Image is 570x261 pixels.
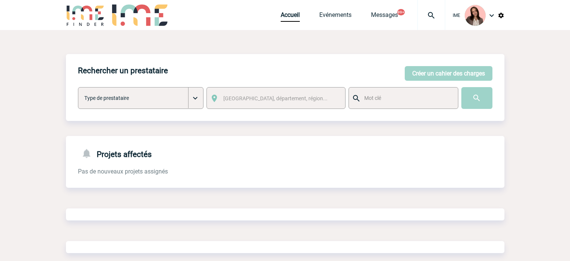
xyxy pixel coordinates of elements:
[81,148,97,159] img: notifications-24-px-g.png
[397,9,405,15] button: 99+
[78,168,168,175] span: Pas de nouveaux projets assignés
[78,148,152,159] h4: Projets affectés
[465,5,486,26] img: 94396-3.png
[453,13,460,18] span: IME
[281,11,300,22] a: Accueil
[223,95,328,101] span: [GEOGRAPHIC_DATA], département, région...
[319,11,352,22] a: Evénements
[461,87,492,109] input: Submit
[66,5,105,26] img: IME-Finder
[371,11,398,22] a: Messages
[362,93,451,103] input: Mot clé
[78,66,168,75] h4: Rechercher un prestataire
